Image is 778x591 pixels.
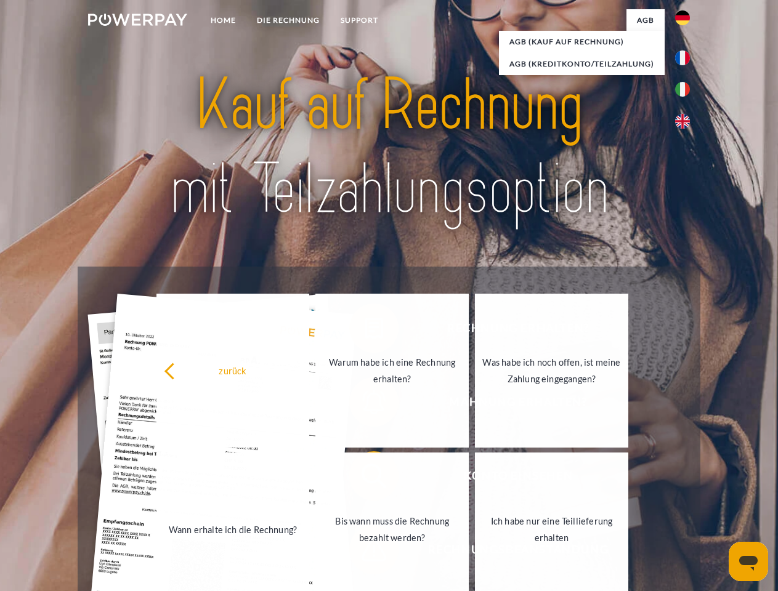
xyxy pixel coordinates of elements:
img: it [675,82,690,97]
a: DIE RECHNUNG [246,9,330,31]
div: Was habe ich noch offen, ist meine Zahlung eingegangen? [482,354,621,387]
img: logo-powerpay-white.svg [88,14,187,26]
a: agb [626,9,665,31]
a: SUPPORT [330,9,389,31]
img: en [675,114,690,129]
iframe: Schaltfläche zum Öffnen des Messaging-Fensters [729,542,768,581]
img: de [675,10,690,25]
img: fr [675,50,690,65]
div: Bis wann muss die Rechnung bezahlt werden? [323,513,461,546]
a: Home [200,9,246,31]
div: Ich habe nur eine Teillieferung erhalten [482,513,621,546]
a: Was habe ich noch offen, ist meine Zahlung eingegangen? [475,294,628,448]
div: Warum habe ich eine Rechnung erhalten? [323,354,461,387]
div: Wann erhalte ich die Rechnung? [164,521,302,537]
img: title-powerpay_de.svg [118,59,660,236]
div: zurück [164,362,302,379]
a: AGB (Kreditkonto/Teilzahlung) [499,53,665,75]
a: AGB (Kauf auf Rechnung) [499,31,665,53]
